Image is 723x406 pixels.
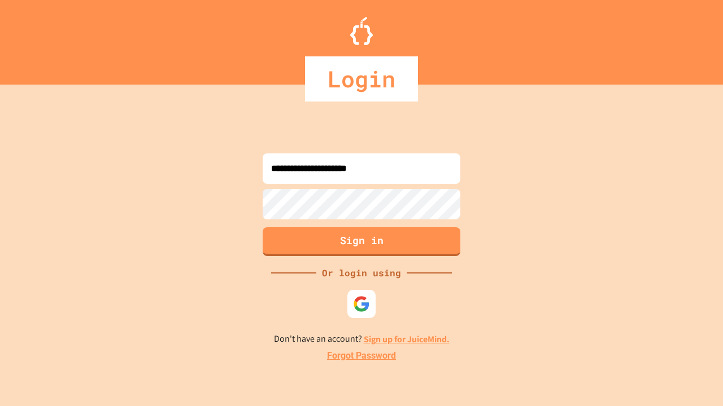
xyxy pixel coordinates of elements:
a: Sign up for JuiceMind. [364,333,450,345]
img: Logo.svg [350,17,373,45]
p: Don't have an account? [274,332,450,346]
img: google-icon.svg [353,295,370,312]
div: Or login using [316,266,407,280]
a: Forgot Password [327,349,396,363]
button: Sign in [263,227,460,256]
div: Login [305,56,418,101]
